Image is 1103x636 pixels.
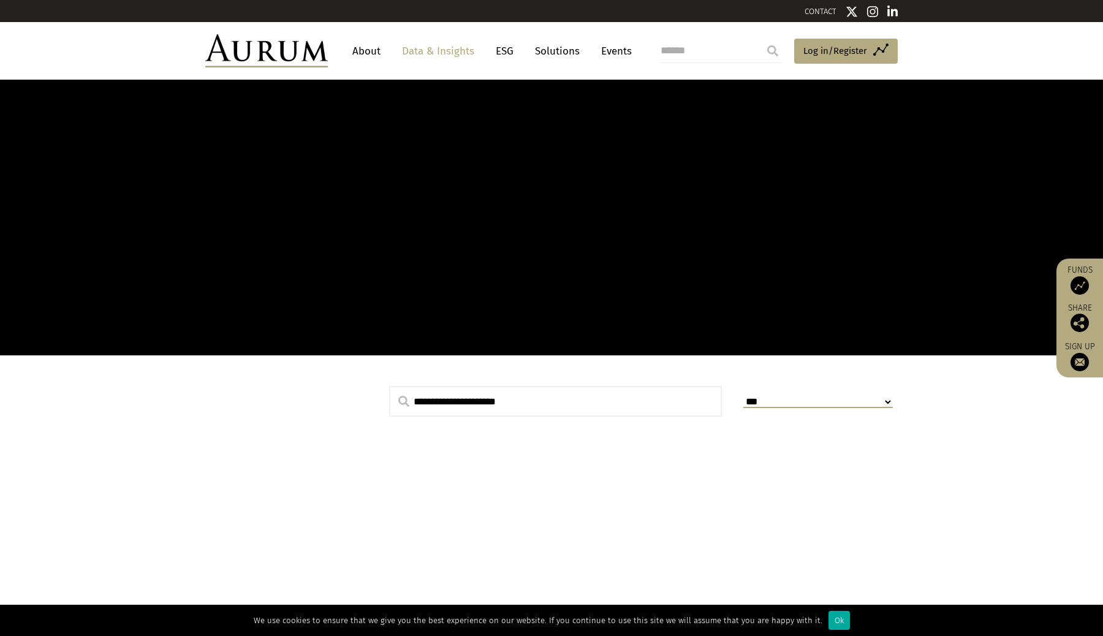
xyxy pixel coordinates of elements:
img: Aurum [205,34,328,67]
img: Access Funds [1071,276,1089,295]
img: Sign up to our newsletter [1071,353,1089,371]
a: ESG [490,40,520,62]
a: CONTACT [805,7,836,16]
img: Instagram icon [867,6,878,18]
a: About [346,40,387,62]
a: Funds [1063,265,1097,295]
a: Events [595,40,632,62]
div: Share [1063,304,1097,332]
a: Sign up [1063,341,1097,371]
a: Solutions [529,40,586,62]
a: Data & Insights [396,40,480,62]
a: Log in/Register [794,39,898,64]
img: Linkedin icon [887,6,898,18]
img: Twitter icon [846,6,858,18]
span: Log in/Register [803,44,867,58]
img: search.svg [398,396,409,407]
input: Submit [760,39,785,63]
img: Share this post [1071,314,1089,332]
div: Ok [828,611,850,630]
